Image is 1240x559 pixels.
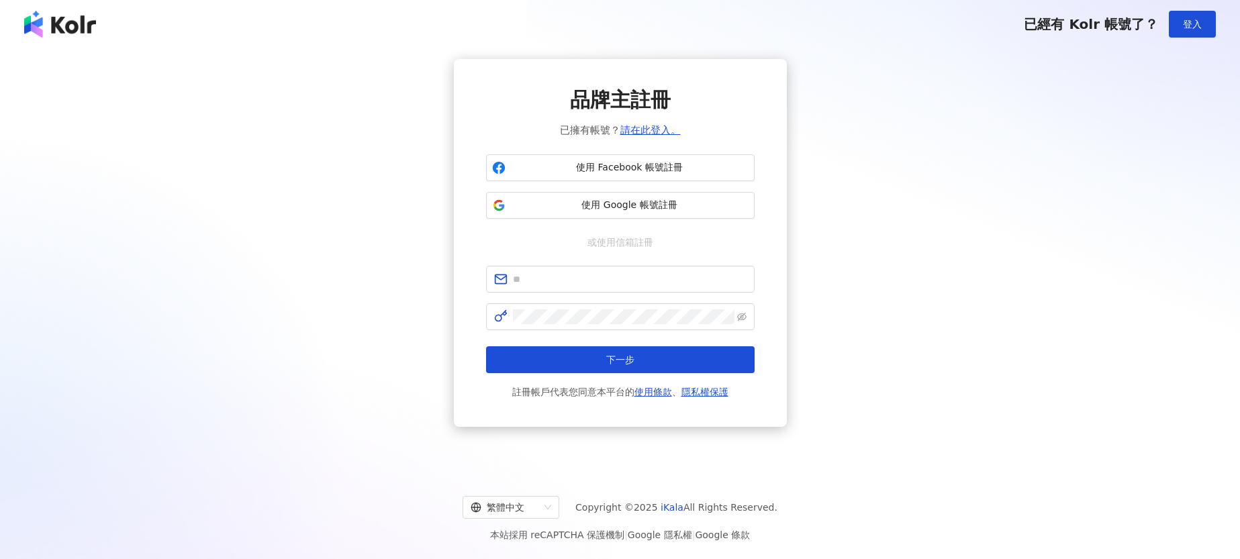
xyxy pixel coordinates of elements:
button: 登入 [1169,11,1216,38]
span: 使用 Facebook 帳號註冊 [511,161,749,174]
span: 本站採用 reCAPTCHA 保護機制 [490,527,750,543]
a: 隱私權保護 [681,387,728,397]
span: 已經有 Kolr 帳號了？ [1024,16,1158,32]
span: 已擁有帳號？ [560,122,681,138]
span: 使用 Google 帳號註冊 [511,199,749,212]
span: 品牌主註冊 [570,86,671,114]
span: 註冊帳戶代表您同意本平台的 、 [512,384,728,400]
a: Google 隱私權 [628,529,692,540]
span: 下一步 [606,354,634,365]
span: 登入 [1183,19,1202,30]
span: 或使用信箱註冊 [578,235,663,250]
div: 繁體中文 [471,497,539,518]
button: 使用 Google 帳號註冊 [486,192,755,219]
a: Google 條款 [695,529,750,540]
a: 使用條款 [634,387,672,397]
span: eye-invisible [737,312,747,321]
img: logo [24,11,96,38]
a: 請在此登入。 [620,124,681,136]
button: 使用 Facebook 帳號註冊 [486,154,755,181]
a: iKala [661,502,683,513]
button: 下一步 [486,346,755,373]
span: Copyright © 2025 All Rights Reserved. [575,499,777,515]
span: | [692,529,696,540]
span: | [624,529,628,540]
